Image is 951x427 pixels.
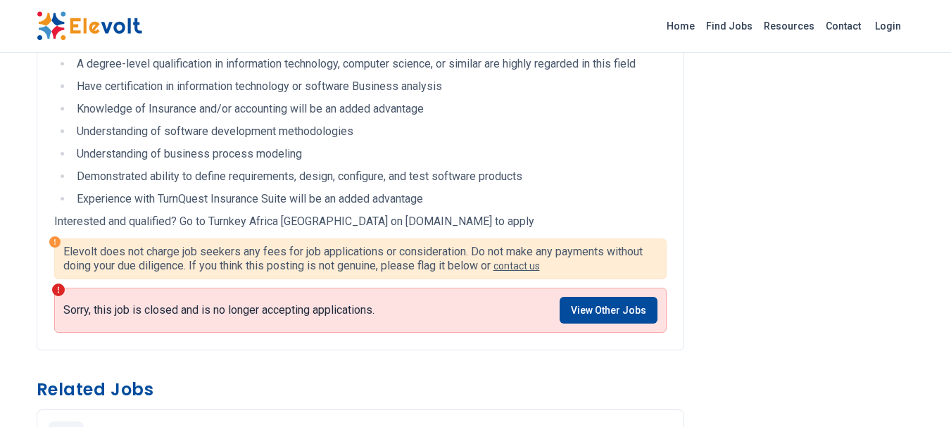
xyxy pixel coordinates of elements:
[73,123,667,140] li: Understanding of software development methodologies
[73,168,667,185] li: Demonstrated ability to define requirements, design, configure, and test software products
[700,15,758,37] a: Find Jobs
[37,11,142,41] img: Elevolt
[73,101,667,117] li: Knowledge of Insurance and/or accounting will be an added advantage
[661,15,700,37] a: Home
[73,78,667,95] li: Have certification in information technology or software Business analysis
[73,56,667,72] li: A degree-level qualification in information technology, computer science, or similar are highly r...
[54,213,667,230] p: Interested and qualified? Go to Turnkey Africa [GEOGRAPHIC_DATA] on [DOMAIN_NAME] to apply
[73,191,667,208] li: Experience with TurnQuest Insurance Suite will be an added advantage
[820,15,867,37] a: Contact
[63,303,374,317] p: Sorry, this job is closed and is no longer accepting applications.
[73,146,667,162] li: Understanding of business process modeling
[37,378,684,401] h3: Related Jobs
[493,260,540,272] a: contact us
[758,15,820,37] a: Resources
[63,245,657,273] p: Elevolt does not charge job seekers any fees for job applications or consideration. Do not make a...
[867,12,909,40] a: Login
[881,359,951,427] iframe: Chat Widget
[560,297,657,324] a: View Other Jobs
